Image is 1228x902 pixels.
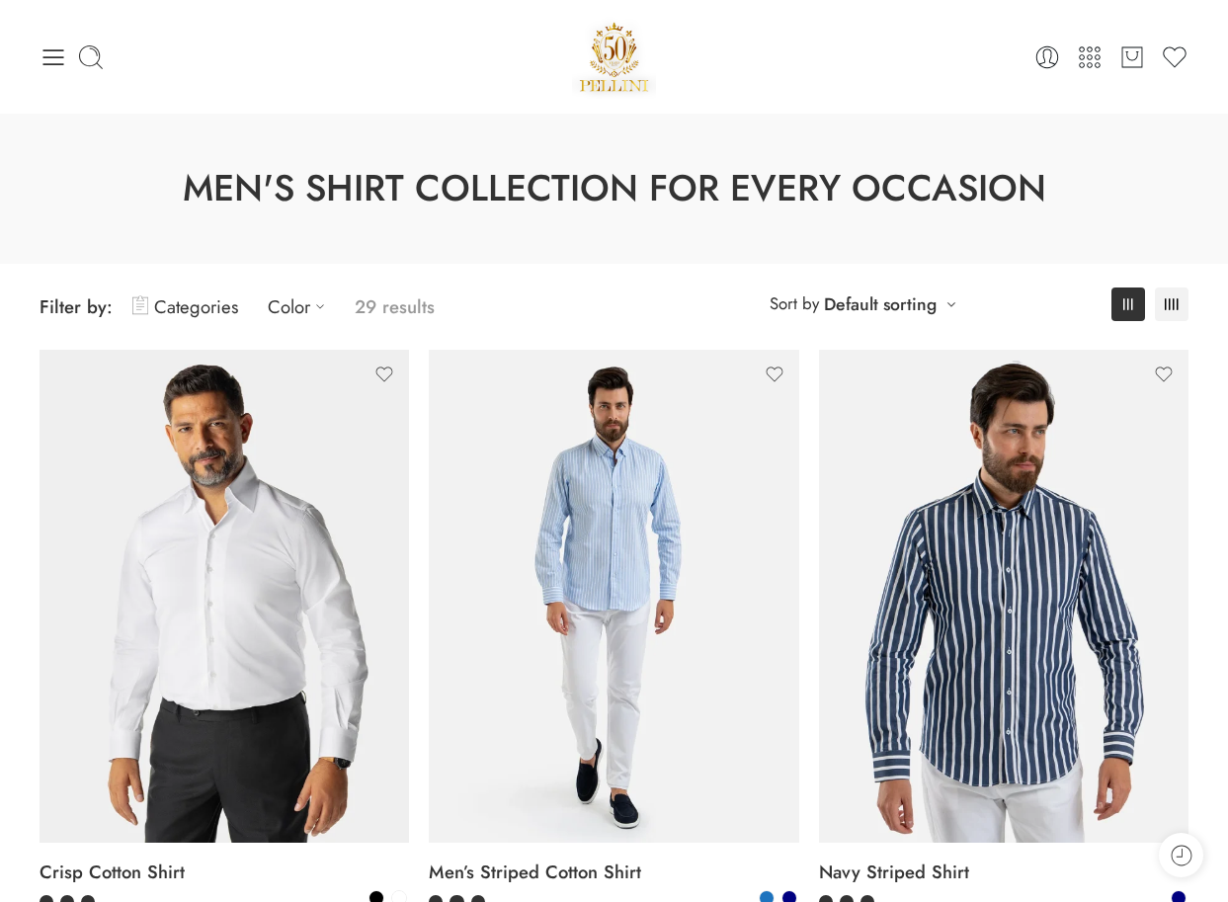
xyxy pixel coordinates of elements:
[572,15,657,99] a: Pellini -
[132,284,238,330] a: Categories
[770,287,819,320] span: Sort by
[355,284,435,330] p: 29 results
[40,853,409,892] a: Crisp Cotton Shirt
[824,290,937,318] a: Default sorting
[429,853,798,892] a: Men’s Striped Cotton Shirt
[572,15,657,99] img: Pellini
[1118,43,1146,71] a: Cart
[268,284,335,330] a: Color
[40,293,113,320] span: Filter by:
[1161,43,1188,71] a: Wishlist
[49,163,1179,214] h1: Men's Shirt Collection for Every Occasion
[1033,43,1061,71] a: Login / Register
[819,853,1188,892] a: Navy Striped Shirt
